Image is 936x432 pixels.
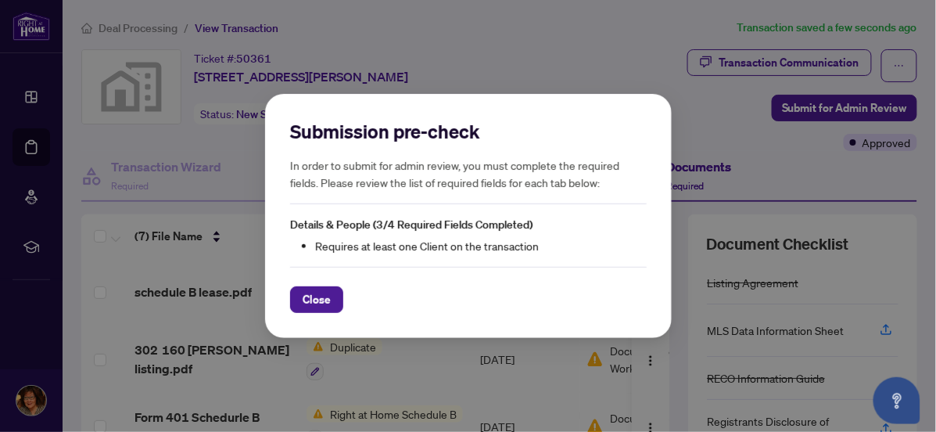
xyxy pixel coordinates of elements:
[315,237,647,254] li: Requires at least one Client on the transaction
[290,286,343,313] button: Close
[873,377,920,424] button: Open asap
[290,119,647,144] h2: Submission pre-check
[303,287,331,312] span: Close
[290,218,533,232] span: Details & People (3/4 Required Fields Completed)
[290,157,647,191] h5: In order to submit for admin review, you must complete the required fields. Please review the lis...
